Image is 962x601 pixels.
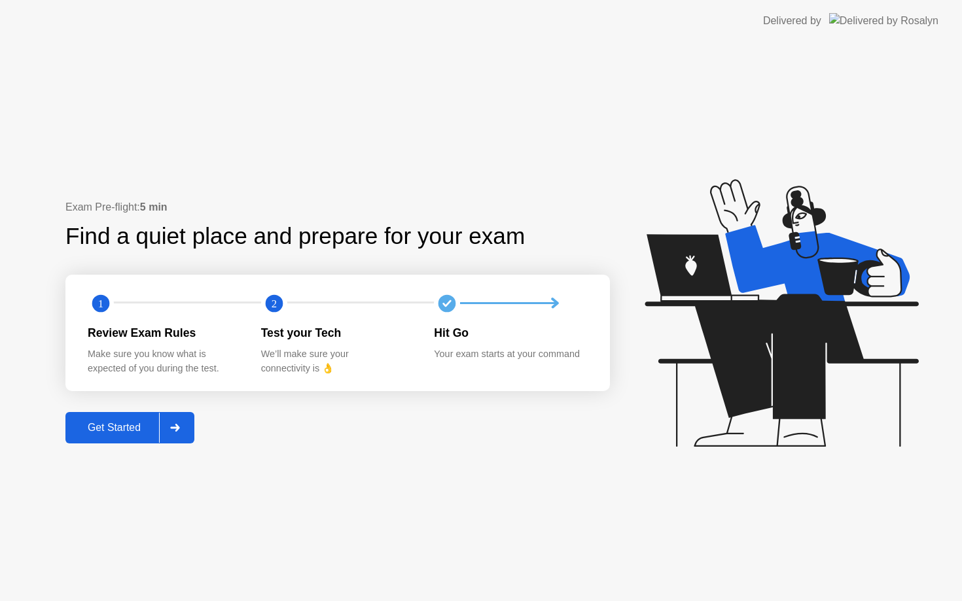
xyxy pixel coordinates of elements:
[272,297,277,309] text: 2
[434,347,586,362] div: Your exam starts at your command
[434,324,586,341] div: Hit Go
[65,199,610,215] div: Exam Pre-flight:
[98,297,103,309] text: 1
[829,13,938,28] img: Delivered by Rosalyn
[763,13,821,29] div: Delivered by
[88,347,240,375] div: Make sure you know what is expected of you during the test.
[140,201,168,213] b: 5 min
[261,324,414,341] div: Test your Tech
[261,347,414,375] div: We’ll make sure your connectivity is 👌
[65,219,527,254] div: Find a quiet place and prepare for your exam
[65,412,194,443] button: Get Started
[88,324,240,341] div: Review Exam Rules
[69,422,159,434] div: Get Started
